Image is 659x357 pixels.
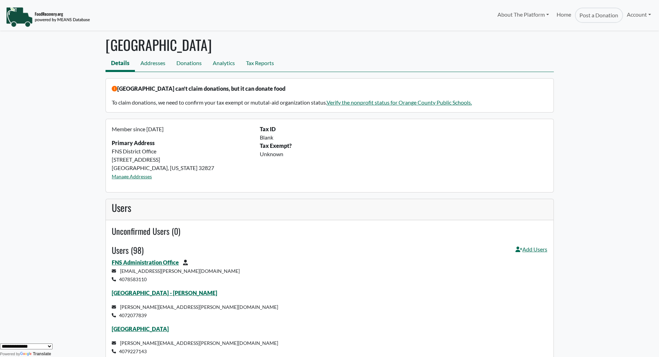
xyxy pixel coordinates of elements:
[6,7,90,27] img: NavigationLogo_FoodRecovery-91c16205cd0af1ed486a0f1a7774a6544ea792ac00100771e7dd3ec7c0e58e41.png
[135,56,171,72] a: Addresses
[112,259,179,266] a: FNS Administration Office
[112,98,547,107] p: To claim donations, we need to confirm your tax exempt or mututal-aid organization status.
[256,150,551,158] div: Unknown
[553,8,575,23] a: Home
[112,173,152,179] a: Manage Addresses
[108,125,256,186] div: FNS District Office [STREET_ADDRESS] [GEOGRAPHIC_DATA], [US_STATE] 32827
[106,56,135,72] a: Details
[112,245,144,255] h4: Users (98)
[493,8,552,21] a: About The Platform
[256,133,551,142] div: Blank
[20,352,33,357] img: Google Translate
[112,125,251,133] p: Member since [DATE]
[112,325,169,332] a: [GEOGRAPHIC_DATA]
[515,245,547,258] a: Add Users
[260,126,276,132] b: Tax ID
[106,36,554,53] h1: [GEOGRAPHIC_DATA]
[575,8,623,23] a: Post a Donation
[171,56,207,72] a: Donations
[207,56,240,72] a: Analytics
[327,99,472,106] a: Verify the nonprofit status for Orange County Public Schools.
[623,8,655,21] a: Account
[112,268,240,282] small: [EMAIL_ADDRESS][PERSON_NAME][DOMAIN_NAME] 4078583110
[112,289,217,296] a: [GEOGRAPHIC_DATA] - [PERSON_NAME]
[112,84,547,93] p: [GEOGRAPHIC_DATA] can't claim donations, but it can donate food
[20,351,51,356] a: Translate
[112,140,155,146] strong: Primary Address
[260,142,292,149] b: Tax Exempt?
[112,304,278,318] small: [PERSON_NAME][EMAIL_ADDRESS][PERSON_NAME][DOMAIN_NAME] 4072077839
[240,56,280,72] a: Tax Reports
[112,202,547,214] h3: Users
[112,340,278,354] small: [PERSON_NAME][EMAIL_ADDRESS][PERSON_NAME][DOMAIN_NAME] 4079227143
[112,226,547,236] h4: Unconfirmed Users (0)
